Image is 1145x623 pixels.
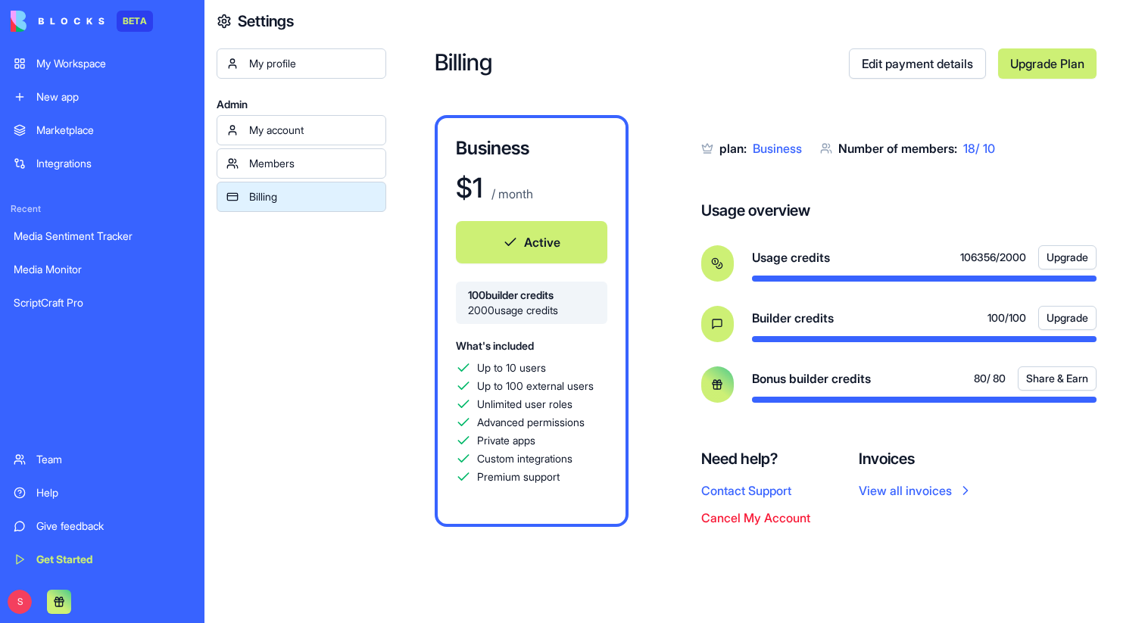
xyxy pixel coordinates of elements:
span: Premium support [477,469,560,484]
a: BETA [11,11,153,32]
div: Team [36,452,191,467]
div: Members [249,156,376,171]
span: 100 builder credits [468,288,595,303]
div: Help [36,485,191,500]
button: Cancel My Account [701,509,810,527]
h4: Invoices [859,448,973,469]
a: Team [5,444,200,475]
a: Members [217,148,386,179]
h1: $ 1 [456,173,482,203]
div: Marketplace [36,123,191,138]
div: Get Started [36,552,191,567]
span: Up to 100 external users [477,378,594,394]
h4: Settings [238,11,294,32]
div: My Workspace [36,56,191,71]
span: 100 / 100 [987,310,1026,326]
a: Media Sentiment Tracker [5,221,200,251]
p: / month [488,185,533,203]
span: Builder credits [752,309,834,327]
span: S [8,590,32,614]
a: New app [5,82,200,112]
button: Upgrade [1038,306,1097,330]
a: Integrations [5,148,200,179]
button: Active [456,221,607,263]
span: plan: [719,141,747,156]
span: Private apps [477,433,535,448]
div: My account [249,123,376,138]
a: Edit payment details [849,48,986,79]
div: Media Sentiment Tracker [14,229,191,244]
span: Unlimited user roles [477,397,572,412]
span: 106356 / 2000 [960,250,1026,265]
div: Media Monitor [14,262,191,277]
h4: Need help? [701,448,810,469]
a: Billing [217,182,386,212]
a: My account [217,115,386,145]
button: Contact Support [701,481,791,500]
button: Share & Earn [1018,366,1097,391]
a: My Workspace [5,48,200,79]
div: Give feedback [36,519,191,534]
a: ScriptCraft Pro [5,288,200,318]
a: Give feedback [5,511,200,541]
span: Business [753,141,802,156]
a: My profile [217,48,386,79]
a: Business$1 / monthActive100builder credits2000usage creditsWhat's includedUp to 10 usersUp to 100... [435,115,629,527]
div: Billing [249,189,376,204]
div: ScriptCraft Pro [14,295,191,310]
span: Number of members: [838,141,957,156]
div: Integrations [36,156,191,171]
h3: Business [456,136,607,160]
span: Usage credits [752,248,830,266]
div: New app [36,89,191,104]
span: 2000 usage credits [468,303,595,318]
span: Up to 10 users [477,360,546,375]
a: Help [5,478,200,508]
div: BETA [117,11,153,32]
span: 18 / 10 [963,141,995,156]
a: View all invoices [859,481,973,500]
a: Media Monitor [5,254,200,285]
span: Bonus builder credits [752,369,871,388]
span: Advanced permissions [477,415,585,430]
span: Recent [5,203,200,215]
span: Admin [217,97,386,112]
a: Get Started [5,544,200,575]
span: Custom integrations [477,451,572,466]
h4: Usage overview [701,200,810,221]
a: Marketplace [5,115,200,145]
h2: Billing [435,48,849,79]
button: Upgrade [1038,245,1097,269]
img: logo [11,11,105,32]
span: What's included [456,339,534,352]
a: Upgrade Plan [998,48,1097,79]
span: 80 / 80 [974,371,1006,386]
div: My profile [249,56,376,71]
